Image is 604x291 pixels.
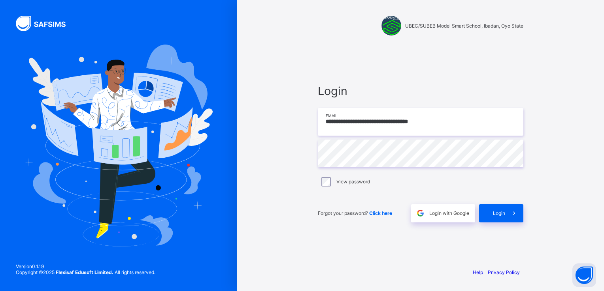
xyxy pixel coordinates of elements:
[572,263,596,287] button: Open asap
[429,210,469,216] span: Login with Google
[25,45,213,246] img: Hero Image
[318,84,523,98] span: Login
[16,16,75,31] img: SAFSIMS Logo
[488,269,520,275] a: Privacy Policy
[405,23,523,29] span: UBEC/SUBEB Model Smart School, Ibadan, Oyo State
[16,263,155,269] span: Version 0.1.19
[416,209,425,218] img: google.396cfc9801f0270233282035f929180a.svg
[56,269,113,275] strong: Flexisaf Edusoft Limited.
[473,269,483,275] a: Help
[493,210,505,216] span: Login
[16,269,155,275] span: Copyright © 2025 All rights reserved.
[336,179,370,185] label: View password
[318,210,392,216] span: Forgot your password?
[369,210,392,216] a: Click here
